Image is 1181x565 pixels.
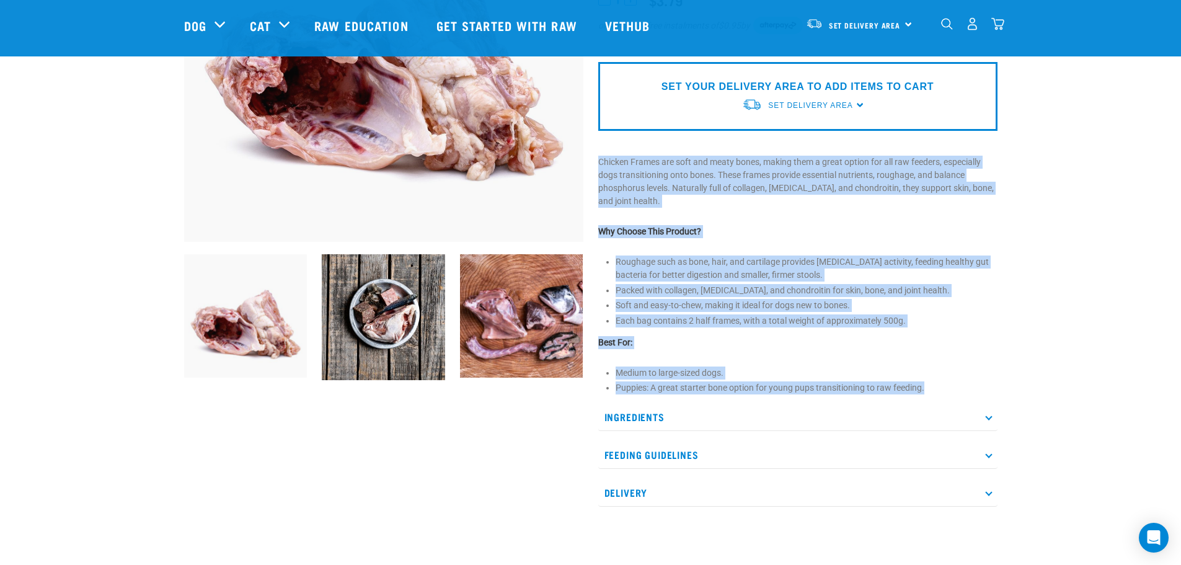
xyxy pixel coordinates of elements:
[966,17,979,30] img: user.png
[424,1,593,50] a: Get started with Raw
[322,254,445,380] img: ?Assortment of Raw Essentials Ingredients Including, Chicken Frame, Pilch Ven Tripe, THT TH
[991,17,1004,30] img: home-icon@2x.png
[598,226,701,236] strong: Why Choose This Product?
[250,16,271,35] a: Cat
[616,284,997,297] li: Packed with collagen, [MEDICAL_DATA], and chondroitin for skin, bone, and joint health.
[460,254,583,378] img: Assortment of Raw Essentials Ingredients Including,Turkey Neck, Tripe, Salmon Head, And Chicken F...
[598,156,997,208] p: Chicken Frames are soft and meaty bones, making them a great option for all raw feeders, especial...
[806,18,823,29] img: van-moving.png
[302,1,423,50] a: Raw Education
[184,16,206,35] a: Dog
[184,254,307,378] img: 1236 Chicken Frame Turks 01
[616,299,997,312] li: Soft and easy-to-chew, making it ideal for dogs new to bones.
[593,1,666,50] a: Vethub
[598,403,997,431] p: Ingredients
[598,479,997,507] p: Delivery
[598,441,997,469] p: Feeding Guidelines
[616,314,997,327] li: Each bag contains 2 half frames, with a total weight of approximately 500g.
[768,101,852,110] span: Set Delivery Area
[829,23,901,27] span: Set Delivery Area
[661,79,934,94] p: SET YOUR DELIVERY AREA TO ADD ITEMS TO CART
[742,98,762,111] img: van-moving.png
[616,256,997,282] li: Roughage such as bone, hair, and cartilage provides [MEDICAL_DATA] activity, feeding healthy gut ...
[616,381,997,394] li: Puppies: A great starter bone option for young pups transitioning to raw feeding.
[941,18,953,30] img: home-icon-1@2x.png
[1139,523,1169,553] div: Open Intercom Messenger
[598,337,632,347] strong: Best For:
[616,367,997,380] li: Medium to large-sized dogs.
